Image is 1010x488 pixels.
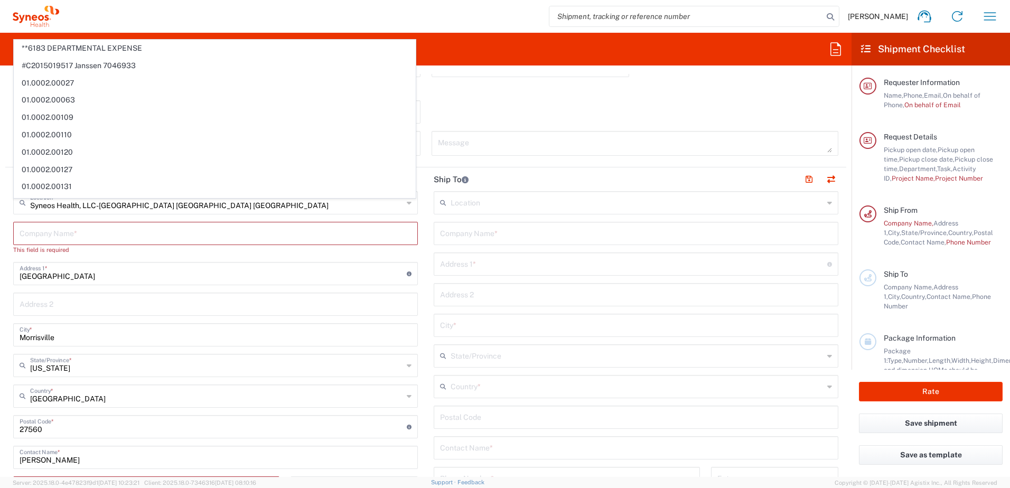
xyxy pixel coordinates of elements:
[215,480,256,486] span: [DATE] 08:10:16
[901,293,927,301] span: Country,
[937,165,952,173] span: Task,
[884,206,918,214] span: Ship From
[884,219,933,227] span: Company Name,
[884,133,937,141] span: Request Details
[861,43,965,55] h2: Shipment Checklist
[14,109,415,126] span: 01.0002.00109
[946,238,991,246] span: Phone Number
[835,478,997,487] span: Copyright © [DATE]-[DATE] Agistix Inc., All Rights Reserved
[899,165,937,173] span: Department,
[884,270,908,278] span: Ship To
[901,229,948,237] span: State/Province,
[884,347,911,364] span: Package 1:
[14,75,415,91] span: 01.0002.00027
[948,229,974,237] span: Country,
[14,144,415,161] span: 01.0002.00120
[935,174,983,182] span: Project Number
[901,238,946,246] span: Contact Name,
[14,196,415,212] span: 01.0002.00141
[13,245,418,255] div: This field is required
[434,174,469,185] h2: Ship To
[887,356,903,364] span: Type,
[892,174,935,182] span: Project Name,
[904,101,961,109] span: On behalf of Email
[859,382,1003,401] button: Rate
[14,179,415,195] span: 01.0002.00131
[924,91,943,99] span: Email,
[98,480,139,486] span: [DATE] 10:23:21
[859,445,1003,465] button: Save as template
[144,480,256,486] span: Client: 2025.18.0-7346316
[549,6,823,26] input: Shipment, tracking or reference number
[888,229,901,237] span: City,
[431,479,457,485] a: Support
[13,43,134,55] h2: Desktop Shipment Request
[457,479,484,485] a: Feedback
[903,91,924,99] span: Phone,
[859,414,1003,433] button: Save shipment
[927,293,972,301] span: Contact Name,
[14,92,415,108] span: 01.0002.00063
[884,334,956,342] span: Package Information
[888,293,901,301] span: City,
[884,146,938,154] span: Pickup open date,
[951,356,971,364] span: Width,
[884,78,960,87] span: Requester Information
[848,12,908,21] span: [PERSON_NAME]
[929,356,951,364] span: Length,
[899,155,955,163] span: Pickup close date,
[971,356,993,364] span: Height,
[884,91,903,99] span: Name,
[14,162,415,178] span: 01.0002.00127
[14,127,415,143] span: 01.0002.00110
[884,283,933,291] span: Company Name,
[903,356,929,364] span: Number,
[13,480,139,486] span: Server: 2025.18.0-4e47823f9d1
